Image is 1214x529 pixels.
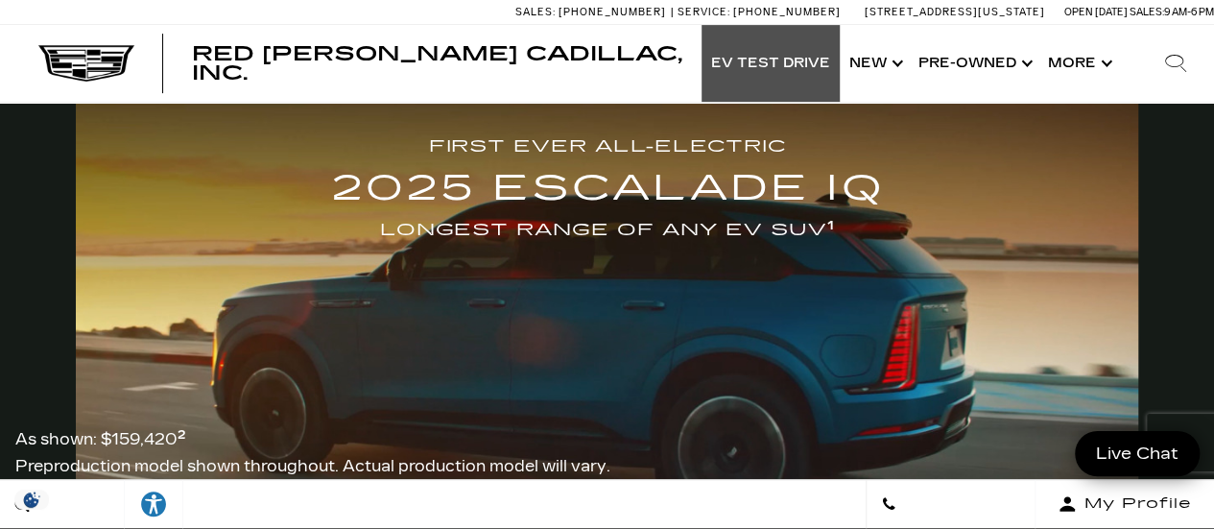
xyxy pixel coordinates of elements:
[1035,481,1214,529] button: Open user profile menu
[10,490,54,510] section: Click to Open Cookie Consent Modal
[331,133,884,160] h5: FIRST EVER ALL-ELECTRIC
[515,7,671,17] a: Sales: [PHONE_NUMBER]
[671,7,845,17] a: Service: [PHONE_NUMBER]
[826,218,834,232] a: 1
[840,25,909,102] a: New
[559,6,666,18] span: [PHONE_NUMBER]
[515,6,556,18] span: Sales:
[331,217,884,244] h5: LONGEST RANGE OF ANY EV SUV
[15,426,610,480] p: As shown: $159,420 Preproduction model shown throughout. Actual production model will vary.
[1075,431,1200,476] a: Live Chat
[1086,443,1188,465] span: Live Chat
[1137,25,1214,102] div: Search
[1164,6,1214,18] span: 9 AM-6 PM
[192,44,682,83] a: Red [PERSON_NAME] Cadillac, Inc.
[125,491,182,519] div: Explore your accessibility options
[909,25,1038,102] a: Pre-Owned
[192,42,682,84] span: Red [PERSON_NAME] Cadillac, Inc.
[30,492,109,518] span: Search
[1130,6,1164,18] span: Sales:
[865,6,1045,18] a: [STREET_ADDRESS][US_STATE]
[1038,25,1118,102] button: More
[178,428,186,442] a: 2
[702,25,840,102] a: EV Test Drive
[896,492,1020,518] span: Contact Us
[331,160,884,217] h1: 2025 ESCALADE IQ
[733,6,841,18] span: [PHONE_NUMBER]
[38,45,134,82] img: Cadillac Dark Logo with Cadillac White Text
[125,481,183,529] a: Explore your accessibility options
[678,6,730,18] span: Service:
[10,490,54,510] img: Opt-Out Icon
[866,481,1035,529] a: Contact Us
[1077,492,1192,518] span: My Profile
[1064,6,1128,18] span: Open [DATE]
